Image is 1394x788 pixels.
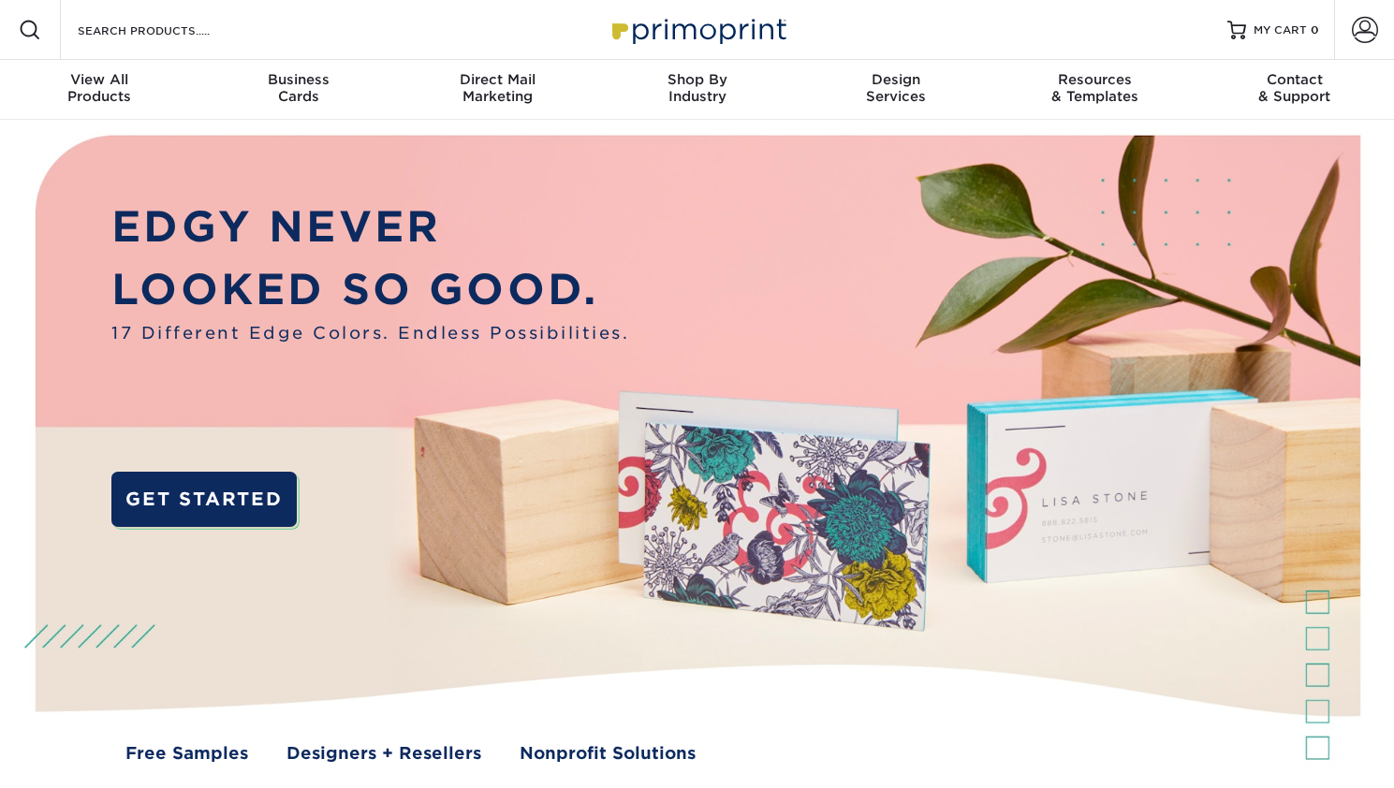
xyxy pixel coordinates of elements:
div: & Templates [996,71,1196,105]
span: Contact [1195,71,1394,88]
input: SEARCH PRODUCTS..... [76,19,258,41]
a: Shop ByIndustry [597,60,797,120]
span: Design [797,71,996,88]
div: Industry [597,71,797,105]
span: 17 Different Edge Colors. Endless Possibilities. [111,321,629,346]
div: & Support [1195,71,1394,105]
span: 0 [1311,23,1319,36]
a: Contact& Support [1195,60,1394,120]
a: DesignServices [797,60,996,120]
a: Nonprofit Solutions [520,741,696,766]
p: EDGY NEVER [111,196,629,258]
p: LOOKED SO GOOD. [111,258,629,321]
div: Marketing [398,71,597,105]
span: Shop By [597,71,797,88]
a: Direct MailMarketing [398,60,597,120]
span: Direct Mail [398,71,597,88]
a: Designers + Resellers [286,741,481,766]
img: Primoprint [604,9,791,50]
div: Services [797,71,996,105]
span: Business [199,71,399,88]
span: MY CART [1254,22,1307,38]
div: Cards [199,71,399,105]
a: Free Samples [125,741,248,766]
span: Resources [996,71,1196,88]
a: GET STARTED [111,472,297,527]
a: BusinessCards [199,60,399,120]
a: Resources& Templates [996,60,1196,120]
